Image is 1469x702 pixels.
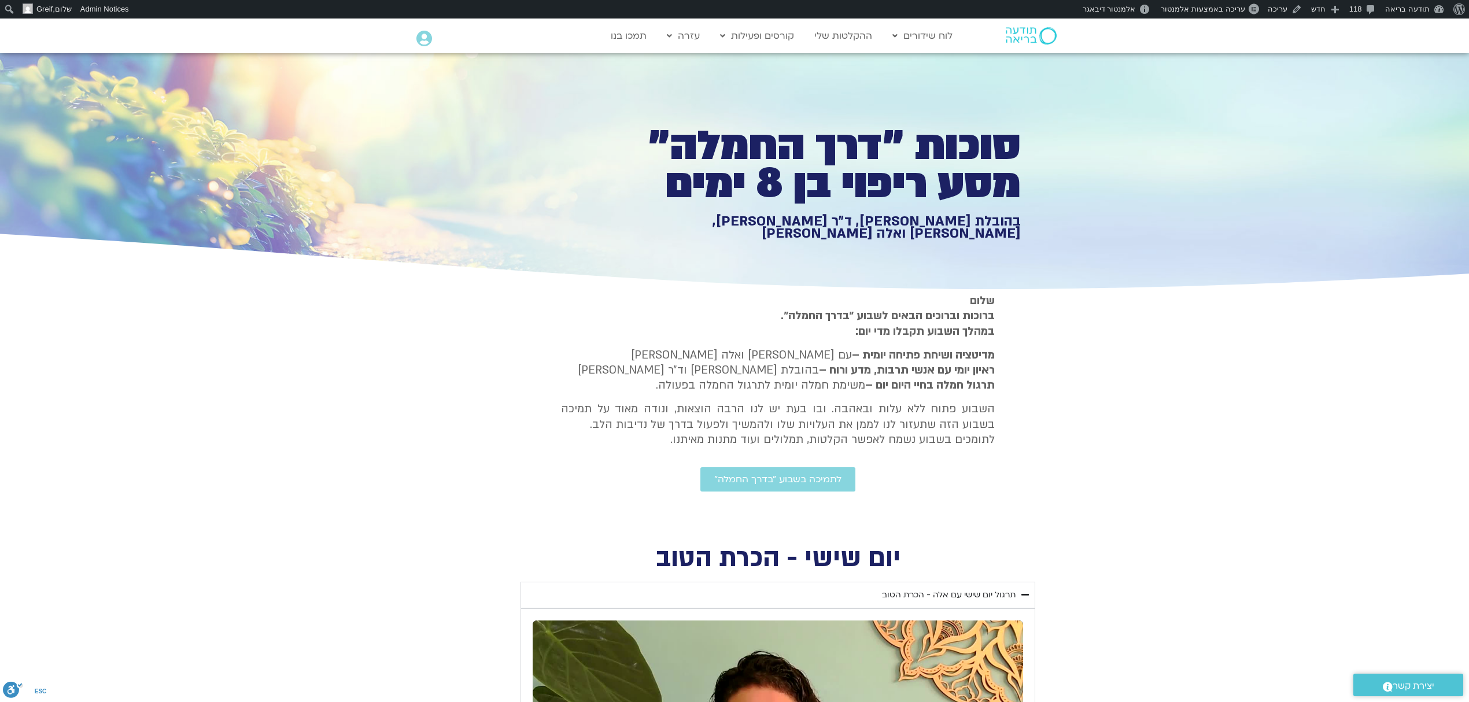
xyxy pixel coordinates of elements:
a: ההקלטות שלי [809,25,878,47]
span: עריכה באמצעות אלמנטור [1161,5,1245,13]
a: לוח שידורים [887,25,958,47]
span: יצירת קשר [1393,678,1434,694]
a: קורסים ופעילות [714,25,800,47]
h1: בהובלת [PERSON_NAME], ד״ר [PERSON_NAME], [PERSON_NAME] ואלה [PERSON_NAME] [620,215,1021,240]
a: תמכו בנו [605,25,652,47]
p: עם [PERSON_NAME] ואלה [PERSON_NAME] בהובלת [PERSON_NAME] וד״ר [PERSON_NAME] משימת חמלה יומית לתרג... [561,348,995,393]
a: לתמיכה בשבוע ״בדרך החמלה״ [700,467,855,492]
div: תרגול יום שישי עם אלה - הכרת הטוב [882,588,1016,602]
p: השבוע פתוח ללא עלות ובאהבה. ובו בעת יש לנו הרבה הוצאות, ונודה מאוד על תמיכה בשבוע הזה שתעזור לנו ... [561,401,995,447]
b: תרגול חמלה בחיי היום יום – [865,378,995,393]
span: לתמיכה בשבוע ״בדרך החמלה״ [714,474,841,485]
strong: מדיטציה ושיחת פתיחה יומית – [852,348,995,363]
h2: יום שישי - הכרת הטוב [521,546,1035,570]
strong: ברוכות וברוכים הבאים לשבוע ״בדרך החמלה״. במהלך השבוע תקבלו מדי יום: [781,308,995,338]
a: יצירת קשר [1353,674,1463,696]
h1: סוכות ״דרך החמלה״ מסע ריפוי בן 8 ימים [620,127,1021,203]
span: Greif [36,5,53,13]
summary: תרגול יום שישי עם אלה - הכרת הטוב [521,582,1035,608]
strong: שלום [970,293,995,308]
a: עזרה [661,25,706,47]
b: ראיון יומי עם אנשי תרבות, מדע ורוח – [819,363,995,378]
img: תודעה בריאה [1006,27,1057,45]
